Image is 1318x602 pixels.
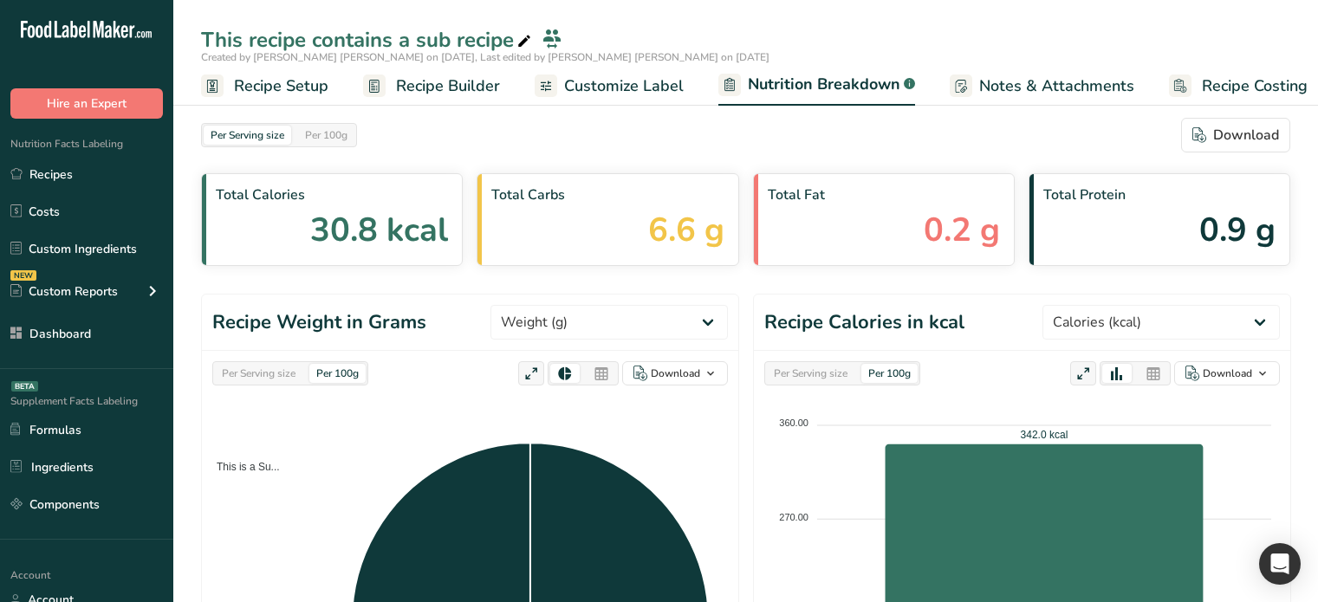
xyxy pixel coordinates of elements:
div: Download [1192,125,1279,146]
div: NEW [10,270,36,281]
span: Total Carbs [491,184,724,205]
a: Customize Label [535,67,684,106]
a: Recipe Costing [1169,67,1308,106]
span: Notes & Attachments [979,74,1134,98]
div: Per Serving size [767,364,854,383]
span: Recipe Costing [1202,74,1308,98]
tspan: 270.00 [779,512,808,522]
span: Customize Label [564,74,684,98]
div: Download [1203,366,1252,381]
a: Recipe Setup [201,67,328,106]
span: Total Calories [216,184,448,205]
span: Total Protein [1043,184,1276,205]
span: 0.2 g [924,205,1000,255]
span: Recipe Builder [396,74,500,98]
span: Recipe Setup [234,74,328,98]
div: Download [651,366,700,381]
div: Per Serving size [215,364,302,383]
div: Custom Reports [10,282,118,301]
div: Per 100g [861,364,918,383]
a: Notes & Attachments [950,67,1134,106]
span: Nutrition Breakdown [748,73,900,96]
span: Total Fat [768,184,1000,205]
div: Per 100g [309,364,366,383]
button: Hire an Expert [10,88,163,119]
button: Download [1174,361,1280,385]
span: 30.8 kcal [310,205,448,255]
tspan: 360.00 [779,418,808,428]
div: Open Intercom Messenger [1259,543,1301,585]
a: Recipe Builder [363,67,500,106]
div: This recipe contains a sub recipe [201,24,535,55]
span: Created by [PERSON_NAME] [PERSON_NAME] on [DATE], Last edited by [PERSON_NAME] [PERSON_NAME] on [... [201,50,769,64]
h1: Recipe Calories in kcal [764,308,964,337]
a: Nutrition Breakdown [718,65,915,107]
div: BETA [11,381,38,392]
button: Download [1181,118,1290,152]
div: Per Serving size [204,126,291,145]
span: 6.6 g [648,205,724,255]
span: This is a Su... [204,461,280,473]
div: Per 100g [298,126,354,145]
button: Download [622,361,728,385]
span: 0.9 g [1199,205,1276,255]
h1: Recipe Weight in Grams [212,308,426,337]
